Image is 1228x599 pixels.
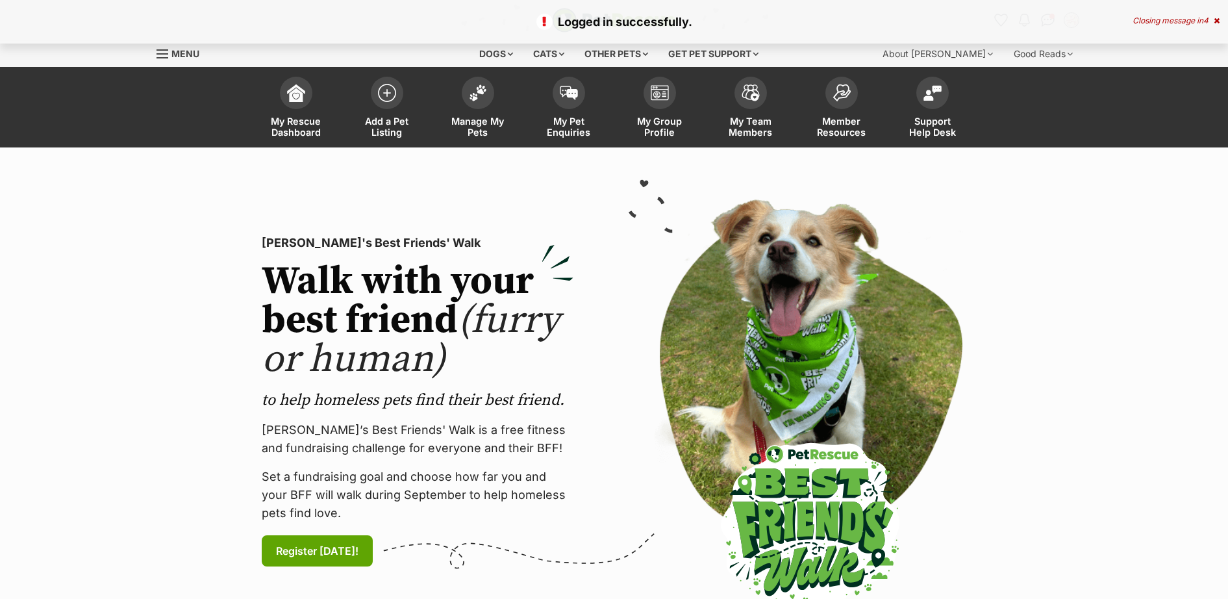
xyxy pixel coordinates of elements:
[812,116,871,138] span: Member Resources
[540,116,598,138] span: My Pet Enquiries
[631,116,689,138] span: My Group Profile
[523,70,614,147] a: My Pet Enquiries
[614,70,705,147] a: My Group Profile
[262,234,573,252] p: [PERSON_NAME]'s Best Friends' Walk
[651,85,669,101] img: group-profile-icon-3fa3cf56718a62981997c0bc7e787c4b2cf8bcc04b72c1350f741eb67cf2f40e.svg
[796,70,887,147] a: Member Resources
[262,468,573,522] p: Set a fundraising goal and choose how far you and your BFF will walk during September to help hom...
[887,70,978,147] a: Support Help Desk
[342,70,432,147] a: Add a Pet Listing
[873,41,1002,67] div: About [PERSON_NAME]
[378,84,396,102] img: add-pet-listing-icon-0afa8454b4691262ce3f59096e99ab1cd57d4a30225e0717b998d2c9b9846f56.svg
[358,116,416,138] span: Add a Pet Listing
[262,262,573,379] h2: Walk with your best friend
[262,421,573,457] p: [PERSON_NAME]’s Best Friends' Walk is a free fitness and fundraising challenge for everyone and t...
[287,84,305,102] img: dashboard-icon-eb2f2d2d3e046f16d808141f083e7271f6b2e854fb5c12c21221c1fb7104beca.svg
[705,70,796,147] a: My Team Members
[171,48,199,59] span: Menu
[262,296,560,384] span: (furry or human)
[1005,41,1082,67] div: Good Reads
[157,41,208,64] a: Menu
[659,41,768,67] div: Get pet support
[923,85,942,101] img: help-desk-icon-fdf02630f3aa405de69fd3d07c3f3aa587a6932b1a1747fa1d2bba05be0121f9.svg
[575,41,657,67] div: Other pets
[742,84,760,101] img: team-members-icon-5396bd8760b3fe7c0b43da4ab00e1e3bb1a5d9ba89233759b79545d2d3fc5d0d.svg
[251,70,342,147] a: My Rescue Dashboard
[262,390,573,411] p: to help homeless pets find their best friend.
[449,116,507,138] span: Manage My Pets
[833,84,851,101] img: member-resources-icon-8e73f808a243e03378d46382f2149f9095a855e16c252ad45f914b54edf8863c.svg
[267,116,325,138] span: My Rescue Dashboard
[903,116,962,138] span: Support Help Desk
[432,70,523,147] a: Manage My Pets
[276,543,358,559] span: Register [DATE]!
[524,41,573,67] div: Cats
[469,84,487,101] img: manage-my-pets-icon-02211641906a0b7f246fdf0571729dbe1e7629f14944591b6c1af311fb30b64b.svg
[560,86,578,100] img: pet-enquiries-icon-7e3ad2cf08bfb03b45e93fb7055b45f3efa6380592205ae92323e6603595dc1f.svg
[470,41,522,67] div: Dogs
[262,535,373,567] a: Register [DATE]!
[721,116,780,138] span: My Team Members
